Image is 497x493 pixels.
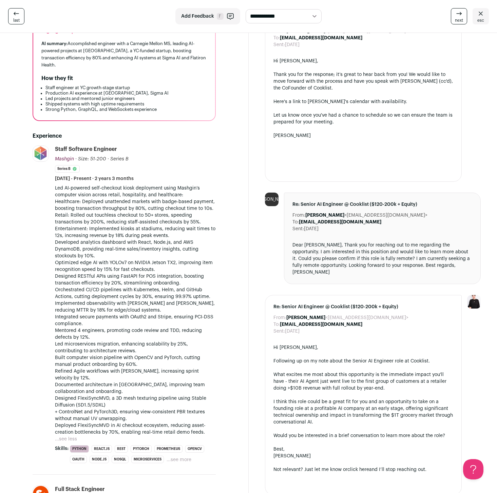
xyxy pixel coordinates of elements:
[70,456,87,463] li: OAuth
[273,398,454,426] div: I think this role could be a great fit for you and an opportunity to take on a founding role at a...
[280,36,362,40] b: [EMAIL_ADDRESS][DOMAIN_NAME]
[305,212,427,219] dd: <[EMAIL_ADDRESS][DOMAIN_NAME]>
[273,58,454,64] div: Hi [PERSON_NAME],
[55,175,134,182] span: [DATE] - Present · 2 years 3 months
[285,328,300,335] dd: [DATE]
[273,41,285,48] dt: Sent:
[273,314,286,321] dt: From:
[286,315,325,320] b: [PERSON_NAME]
[299,220,381,224] b: [EMAIL_ADDRESS][DOMAIN_NAME]
[90,456,109,463] li: Node.js
[273,71,454,92] div: Thank you for the response; it’s great to hear back from you! We would like to move forward with ...
[273,112,454,125] div: Let us know once you've had a chance to schedule so we can ensure the team is prepared for your m...
[273,446,454,453] div: Best,
[273,303,454,310] span: Re: Senior AI Engineer @ Cooklist ($120-200k + Equity)
[273,344,454,351] div: Hi [PERSON_NAME],
[55,436,77,442] button: ...see less
[265,193,279,206] div: [PERSON_NAME]
[175,8,240,24] button: Add Feedback F
[108,156,109,162] span: ·
[13,18,20,23] span: last
[467,295,481,309] img: 9240684-medium_jpg
[347,467,369,472] a: click here
[304,225,319,232] dd: [DATE]
[41,40,207,69] div: Accomplished engineer with a Carnegie Mellon MS, leading AI-powered projects at [GEOGRAPHIC_DATA]...
[112,456,129,463] li: NoSQL
[33,132,216,140] h2: Experience
[45,85,207,91] li: Staff engineer at YC growth-stage startup
[463,459,483,479] iframe: Help Scout Beacon - Open
[273,321,280,328] dt: To:
[292,201,473,208] span: Re: Senior AI Engineer @ Cooklist ($120-200k + Equity)
[33,146,49,161] img: d8c4ce961729efc2ba3e30b57fa0acbf476f25187e11718e92994b8019e848ee.jpg
[477,18,484,23] span: esc
[55,165,80,173] li: Series B
[292,212,305,219] dt: From:
[45,96,207,101] li: Led projects and mentored junior engineers
[280,322,362,327] b: [EMAIL_ADDRESS][DOMAIN_NAME]
[451,8,467,24] a: next
[75,157,106,161] span: · Size: 51-200
[292,225,304,232] dt: Sent:
[292,242,473,276] div: Dear [PERSON_NAME], Thank you for reaching out to me regarding the opportunity. I am interested i...
[131,445,152,453] li: PyTorch
[45,91,207,96] li: Production AI experience at [GEOGRAPHIC_DATA], Sigma AI
[55,157,74,161] span: Mashgin
[273,432,454,439] div: Would you be interested in a brief conversation to learn more about the role?
[41,41,68,46] span: AI summary:
[154,445,183,453] li: Prometheus
[45,101,207,107] li: Shipped systems with high uptime requirements
[41,74,73,82] h2: How they fit
[110,157,129,161] span: Series B
[455,18,463,23] span: next
[8,8,24,24] a: last
[273,466,454,473] div: Not relevant? Just let me know or and I’ll stop reaching out.
[181,13,214,20] span: Add Feedback
[286,314,408,321] dd: <[EMAIL_ADDRESS][DOMAIN_NAME]>
[115,445,128,453] li: REST
[55,185,216,436] p: Led AI-powered self-checkout kiosk deployment using Mashgin’s computer vision across retail, hosp...
[45,107,207,112] li: Strong Python, GraphQL, and WebSockets experience
[273,99,407,104] a: Here's a link to [PERSON_NAME]'s calendar with availability.
[70,445,89,453] li: Python
[473,8,489,24] a: esc
[273,453,454,459] div: [PERSON_NAME]
[167,456,191,463] button: ...see more
[55,486,105,493] div: Full Stack Engineer
[273,328,285,335] dt: Sent:
[55,445,69,452] span: Skills:
[131,456,164,463] li: Microservices
[273,358,454,364] div: Following up on my note about the Senior AI Engineer role at Cooklist.
[305,213,344,218] b: [PERSON_NAME]
[217,13,224,20] span: F
[55,145,117,153] div: Staff Software Engineer
[92,445,112,453] li: React.js
[285,41,300,48] dd: [DATE]
[273,35,280,41] dt: To:
[273,371,454,392] div: What excites me most about this opportunity is the immediate impact you'll have - their AI Agent ...
[185,445,204,453] li: OpenCV
[273,132,454,139] div: [PERSON_NAME]
[292,219,299,225] dt: To:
